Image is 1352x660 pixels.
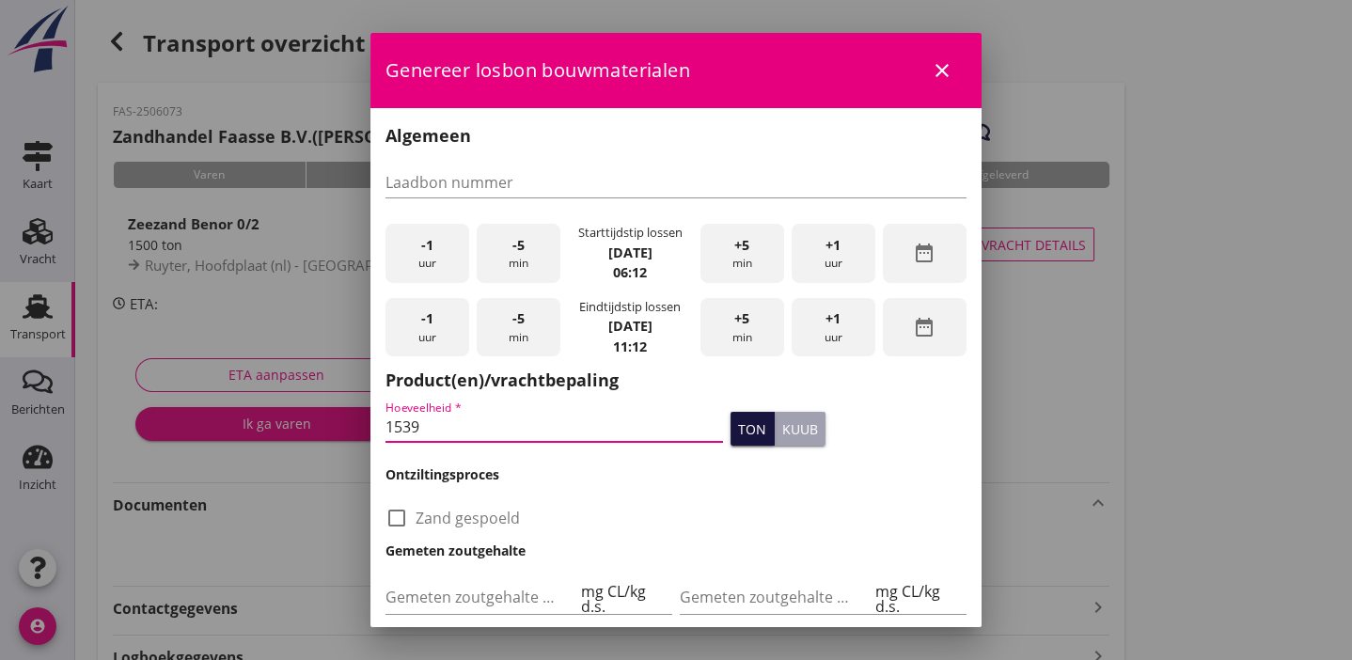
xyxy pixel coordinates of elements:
span: -1 [421,308,433,329]
span: +1 [825,308,841,329]
strong: [DATE] [608,244,652,261]
div: min [700,298,784,357]
span: -5 [512,308,525,329]
label: Zand gespoeld [416,509,520,527]
i: date_range [913,316,935,338]
button: kuub [775,412,825,446]
h2: Algemeen [385,123,967,149]
strong: 06:12 [613,263,647,281]
h3: Ontziltingsproces [385,464,967,484]
div: kuub [782,419,818,439]
div: uur [385,224,469,283]
strong: 11:12 [613,338,647,355]
span: +1 [825,235,841,256]
div: uur [792,298,875,357]
span: -1 [421,235,433,256]
div: Eindtijdstip lossen [579,298,681,316]
input: Laadbon nummer [385,167,967,197]
div: uur [792,224,875,283]
div: mg CL/kg d.s. [577,584,672,614]
i: close [931,59,953,82]
input: Gemeten zoutgehalte voorbeun [385,582,577,612]
h3: Gemeten zoutgehalte [385,541,967,560]
span: +5 [734,308,749,329]
button: ton [731,412,775,446]
input: Hoeveelheid * [385,412,723,442]
i: date_range [913,242,935,264]
div: mg CL/kg d.s. [872,584,967,614]
div: ton [738,419,766,439]
div: Starttijdstip lossen [578,224,683,242]
div: Genereer losbon bouwmaterialen [370,33,982,108]
span: -5 [512,235,525,256]
div: uur [385,298,469,357]
div: min [477,298,560,357]
div: min [477,224,560,283]
span: +5 [734,235,749,256]
strong: [DATE] [608,317,652,335]
input: Gemeten zoutgehalte achterbeun [680,582,872,612]
div: min [700,224,784,283]
h2: Product(en)/vrachtbepaling [385,368,967,393]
